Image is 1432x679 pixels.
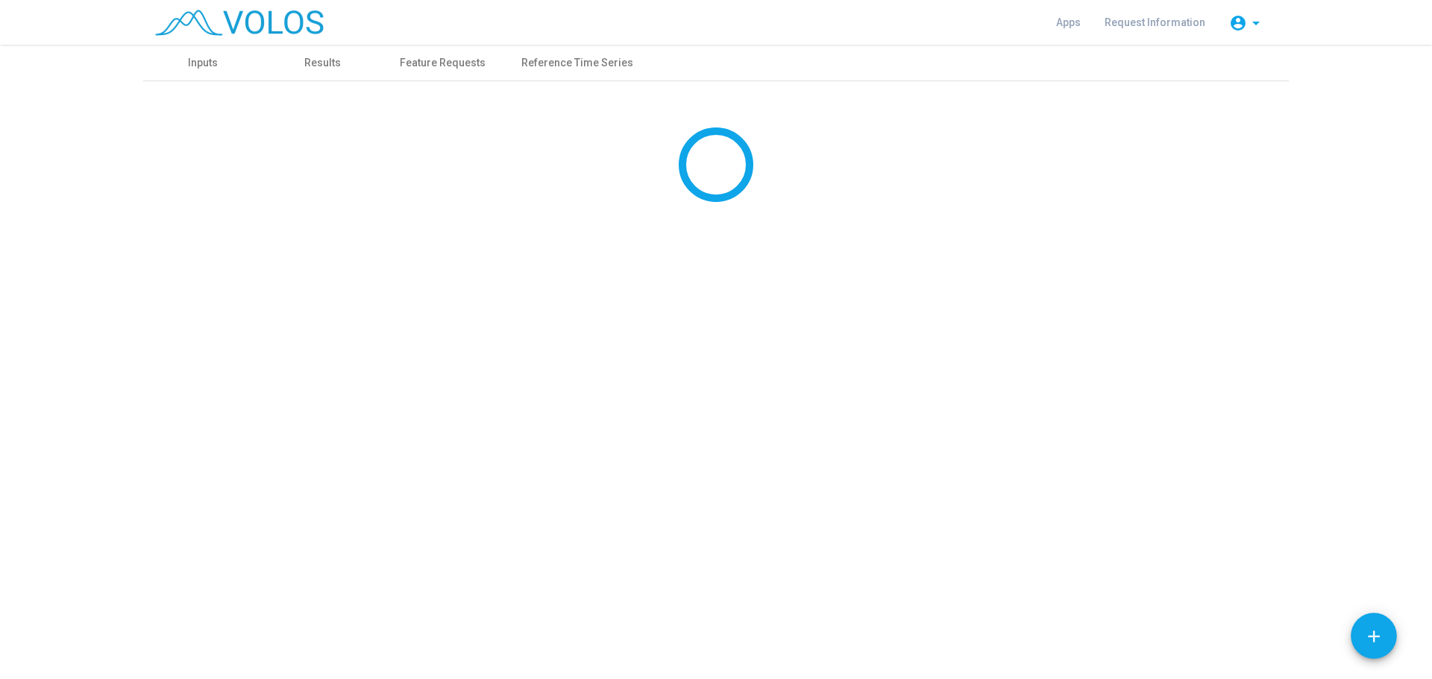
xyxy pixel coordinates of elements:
[521,55,633,71] div: Reference Time Series
[188,55,218,71] div: Inputs
[1351,613,1397,659] button: Add icon
[1105,16,1205,28] span: Request Information
[400,55,486,71] div: Feature Requests
[1056,16,1081,28] span: Apps
[1229,14,1247,32] mat-icon: account_circle
[1364,627,1384,646] mat-icon: add
[1093,9,1217,36] a: Request Information
[304,55,341,71] div: Results
[1044,9,1093,36] a: Apps
[1247,14,1265,32] mat-icon: arrow_drop_down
